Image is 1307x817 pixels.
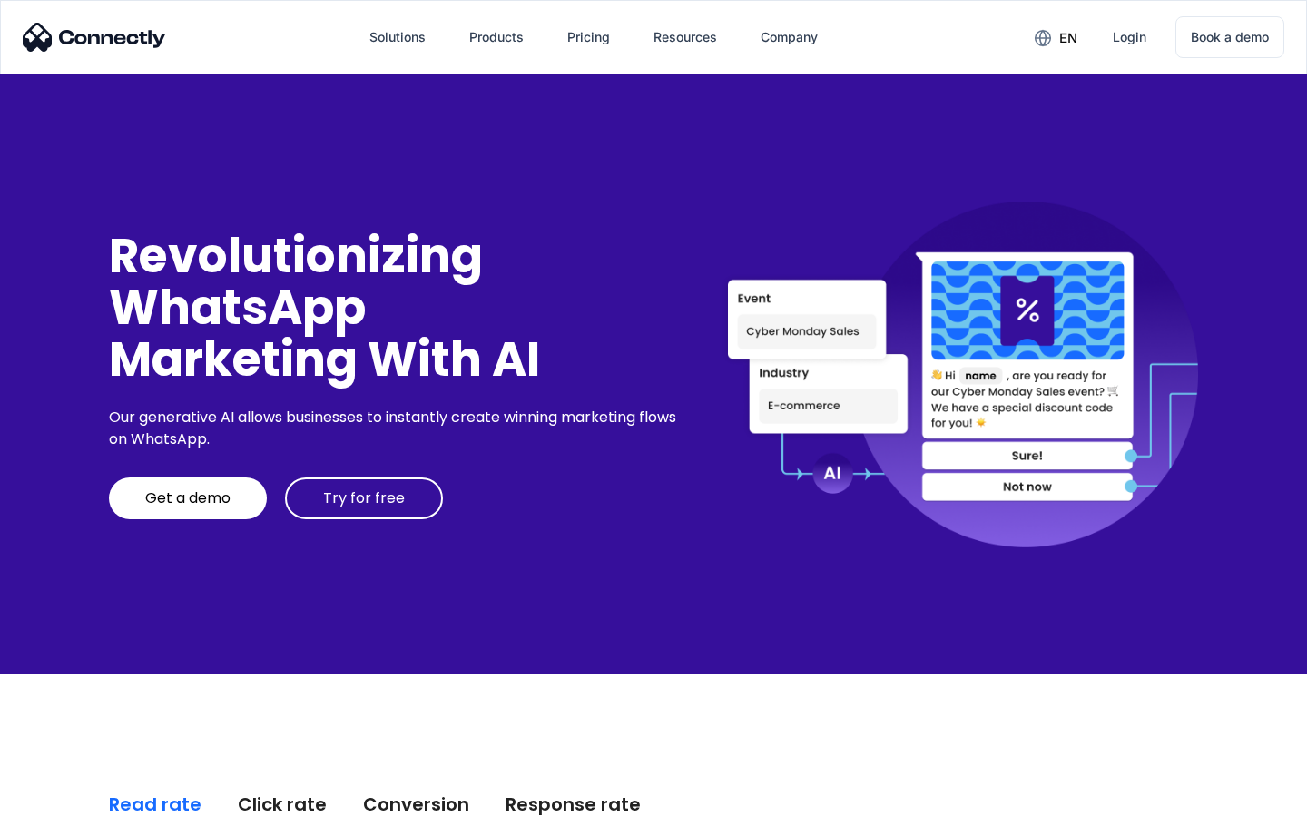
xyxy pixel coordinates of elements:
a: Get a demo [109,477,267,519]
div: Pricing [567,25,610,50]
div: Click rate [238,792,327,817]
img: Connectly Logo [23,23,166,52]
aside: Language selected: English [18,785,109,811]
div: Revolutionizing WhatsApp Marketing With AI [109,230,683,386]
div: Products [469,25,524,50]
div: Get a demo [145,489,231,507]
div: Company [761,25,818,50]
div: Read rate [109,792,201,817]
div: Login [1113,25,1146,50]
div: en [1059,25,1077,51]
div: Our generative AI allows businesses to instantly create winning marketing flows on WhatsApp. [109,407,683,450]
div: Resources [653,25,717,50]
ul: Language list [36,785,109,811]
div: Try for free [323,489,405,507]
a: Pricing [553,15,624,59]
a: Book a demo [1175,16,1284,58]
a: Try for free [285,477,443,519]
a: Login [1098,15,1161,59]
div: Conversion [363,792,469,817]
div: Response rate [506,792,641,817]
div: Solutions [369,25,426,50]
